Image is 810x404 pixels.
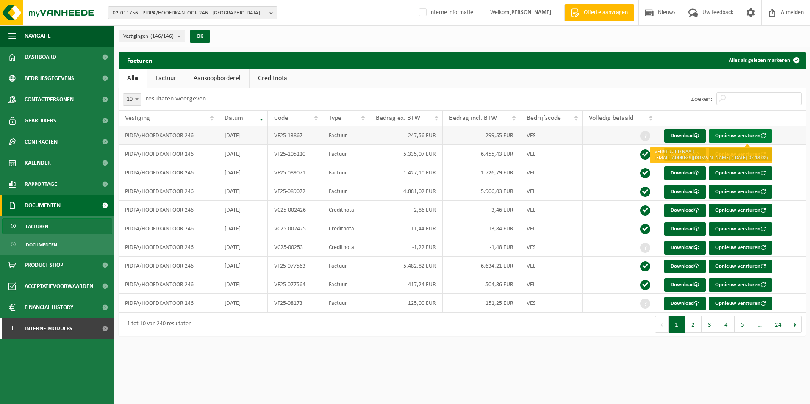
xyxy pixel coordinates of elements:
a: Download [664,166,706,180]
span: Acceptatievoorwaarden [25,276,93,297]
td: VEL [520,182,583,201]
td: VC25-002426 [268,201,322,219]
td: VES [520,294,583,313]
span: Kalender [25,152,51,174]
span: Product Shop [25,255,63,276]
button: 5 [735,316,751,333]
td: 151,25 EUR [443,294,520,313]
td: VF25-089071 [268,163,322,182]
td: 125,00 EUR [369,294,443,313]
button: Opnieuw versturen [709,241,772,255]
a: Download [664,297,706,310]
td: [DATE] [218,294,268,313]
td: PIDPA/HOOFDKANTOOR 246 [119,182,218,201]
a: Download [664,148,706,161]
a: Offerte aanvragen [564,4,634,21]
span: I [8,318,16,339]
td: [DATE] [218,275,268,294]
button: Opnieuw versturen [709,148,772,161]
td: Factuur [322,145,369,163]
span: Offerte aanvragen [582,8,630,17]
span: Interne modules [25,318,72,339]
label: resultaten weergeven [146,95,206,102]
td: VEL [520,219,583,238]
td: 504,86 EUR [443,275,520,294]
td: Factuur [322,257,369,275]
td: PIDPA/HOOFDKANTOOR 246 [119,201,218,219]
td: [DATE] [218,163,268,182]
span: Documenten [25,195,61,216]
span: Rapportage [25,174,57,195]
strong: [PERSON_NAME] [509,9,552,16]
td: PIDPA/HOOFDKANTOOR 246 [119,238,218,257]
td: VF25-08173 [268,294,322,313]
td: Creditnota [322,201,369,219]
td: [DATE] [218,182,268,201]
td: 6.455,43 EUR [443,145,520,163]
td: 5.482,82 EUR [369,257,443,275]
a: Alle [119,69,147,88]
td: Factuur [322,126,369,145]
td: 1.427,10 EUR [369,163,443,182]
td: PIDPA/HOOFDKANTOOR 246 [119,145,218,163]
td: VEL [520,145,583,163]
td: PIDPA/HOOFDKANTOOR 246 [119,126,218,145]
td: VF25-077563 [268,257,322,275]
span: Code [274,115,288,122]
label: Interne informatie [417,6,473,19]
td: VF25-089072 [268,182,322,201]
td: VES [520,126,583,145]
button: Opnieuw versturen [709,204,772,217]
a: Facturen [2,218,112,234]
a: Documenten [2,236,112,252]
td: [DATE] [218,257,268,275]
button: Opnieuw versturen [709,222,772,236]
button: Vestigingen(146/146) [119,30,185,42]
td: Creditnota [322,238,369,257]
td: 417,24 EUR [369,275,443,294]
button: 02-011756 - PIDPA/HOOFDKANTOOR 246 - [GEOGRAPHIC_DATA] [108,6,277,19]
td: VC25-002425 [268,219,322,238]
td: [DATE] [218,238,268,257]
a: Creditnota [250,69,296,88]
td: VES [520,238,583,257]
button: 4 [718,316,735,333]
td: 299,55 EUR [443,126,520,145]
a: Download [664,222,706,236]
span: Navigatie [25,25,51,47]
td: -3,46 EUR [443,201,520,219]
td: Factuur [322,275,369,294]
span: 10 [123,94,141,105]
td: [DATE] [218,201,268,219]
a: Factuur [147,69,185,88]
td: [DATE] [218,219,268,238]
td: VC25-00253 [268,238,322,257]
td: [DATE] [218,126,268,145]
span: … [751,316,768,333]
span: Dashboard [25,47,56,68]
td: -1,48 EUR [443,238,520,257]
td: [DATE] [218,145,268,163]
button: Opnieuw versturen [709,129,772,143]
button: 2 [685,316,702,333]
span: Contactpersonen [25,89,74,110]
span: Volledig betaald [589,115,633,122]
td: -11,44 EUR [369,219,443,238]
a: Aankoopborderel [185,69,249,88]
td: -13,84 EUR [443,219,520,238]
td: 247,56 EUR [369,126,443,145]
button: Alles als gelezen markeren [722,52,805,69]
h2: Facturen [119,52,161,68]
td: Factuur [322,294,369,313]
td: PIDPA/HOOFDKANTOOR 246 [119,275,218,294]
a: Download [664,241,706,255]
span: Bedrijfscode [527,115,561,122]
span: Vestiging [125,115,150,122]
button: Opnieuw versturen [709,297,772,310]
a: Download [664,260,706,273]
span: Datum [225,115,243,122]
span: Documenten [26,237,57,253]
label: Zoeken: [691,96,712,102]
div: 1 tot 10 van 240 resultaten [123,317,191,332]
span: Gebruikers [25,110,56,131]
